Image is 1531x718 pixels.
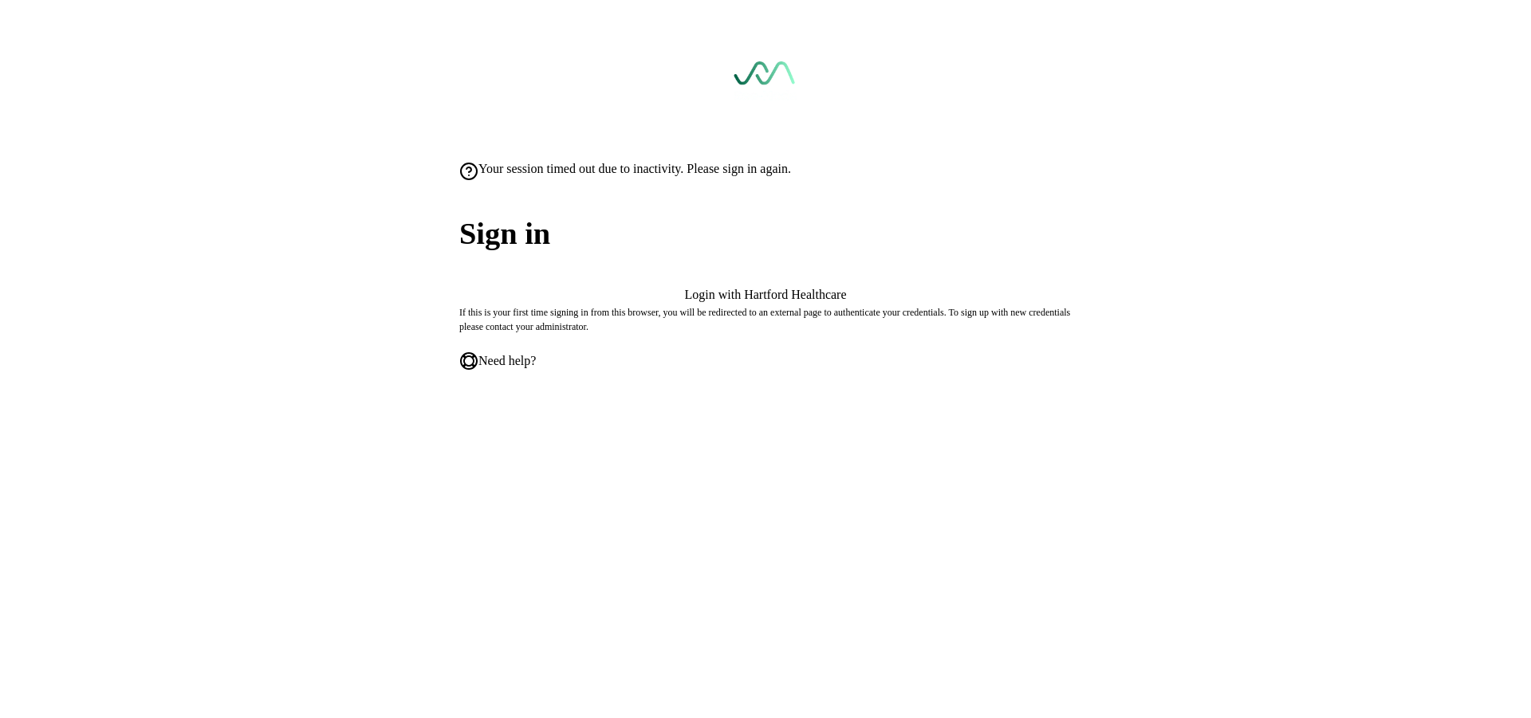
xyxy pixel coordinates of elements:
a: Need help? [459,351,536,371]
img: See-Mode Logo [734,61,797,100]
span: If this is your first time signing in from this browser, you will be redirected to an external pa... [459,307,1070,332]
span: Your session timed out due to inactivity. Please sign in again. [478,162,791,176]
button: Login with Hartford Healthcare [459,288,1072,302]
a: Go to sign in [734,61,797,100]
span: Sign in [459,211,1072,257]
